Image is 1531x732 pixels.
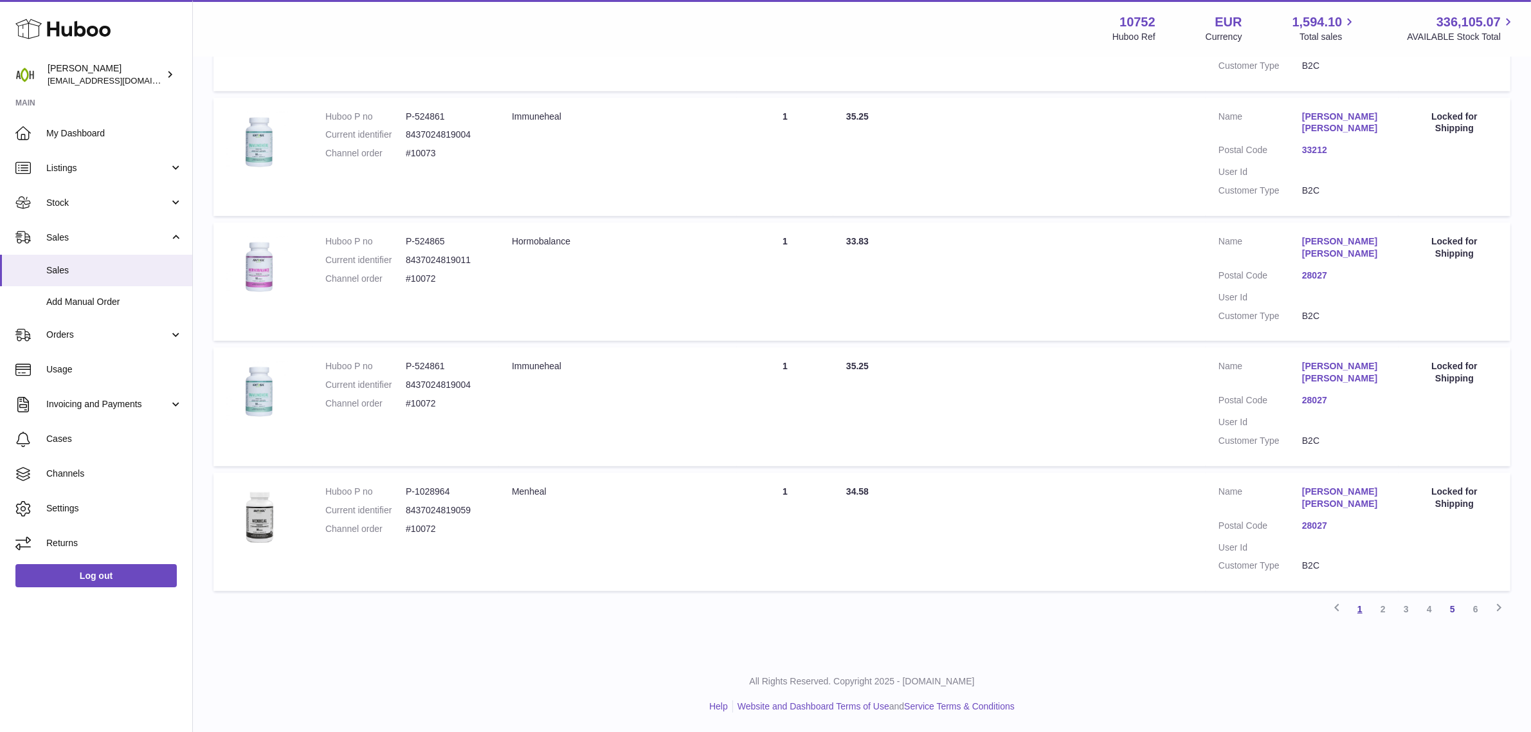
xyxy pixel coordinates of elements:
[1112,31,1155,43] div: Huboo Ref
[1218,144,1302,160] dt: Postal Code
[1302,270,1386,282] a: 28027
[1302,310,1386,322] dd: B2C
[325,235,406,248] dt: Huboo P no
[1300,31,1357,43] span: Total sales
[46,433,183,445] span: Cases
[325,147,406,160] dt: Channel order
[406,398,486,410] dd: #10072
[1411,360,1498,385] div: Locked for Shipping
[1372,598,1395,621] a: 2
[1407,14,1516,43] a: 336,105.07 AVAILABLE Stock Total
[1218,435,1302,447] dt: Customer Type
[15,564,177,587] a: Log out
[1292,14,1357,43] a: 1,594.10 Total sales
[846,111,869,122] span: 35.25
[406,379,486,391] dd: 8437024819004
[15,65,35,84] img: internalAdmin-10752@internal.huboo.com
[325,486,406,498] dt: Huboo P no
[737,223,833,341] td: 1
[1218,111,1302,138] dt: Name
[46,296,183,308] span: Add Manual Order
[325,360,406,372] dt: Huboo P no
[325,379,406,391] dt: Current identifier
[1441,598,1464,621] a: 5
[737,347,833,466] td: 1
[1302,111,1386,135] a: [PERSON_NAME] [PERSON_NAME]
[46,537,183,549] span: Returns
[406,147,486,160] dd: #10073
[1218,394,1302,410] dt: Postal Code
[1302,185,1386,197] dd: B2C
[1302,435,1386,447] dd: B2C
[1218,235,1302,263] dt: Name
[1411,111,1498,135] div: Locked for Shipping
[1206,31,1242,43] div: Currency
[1302,60,1386,72] dd: B2C
[48,75,189,86] span: [EMAIL_ADDRESS][DOMAIN_NAME]
[1218,185,1302,197] dt: Customer Type
[709,701,728,711] a: Help
[325,398,406,410] dt: Channel order
[846,486,869,497] span: 34.58
[1218,542,1302,554] dt: User Id
[1348,598,1372,621] a: 1
[1218,291,1302,304] dt: User Id
[1218,486,1302,513] dt: Name
[846,236,869,246] span: 33.83
[1302,235,1386,260] a: [PERSON_NAME] [PERSON_NAME]
[406,486,486,498] dd: P-1028964
[1407,31,1516,43] span: AVAILABLE Stock Total
[48,62,163,87] div: [PERSON_NAME]
[1218,416,1302,428] dt: User Id
[46,398,169,410] span: Invoicing and Payments
[737,98,833,216] td: 1
[1218,520,1302,535] dt: Postal Code
[325,504,406,517] dt: Current identifier
[226,486,291,550] img: 107521737971745.png
[406,129,486,141] dd: 8437024819004
[1302,144,1386,156] a: 33212
[406,254,486,266] dd: 8437024819011
[406,523,486,535] dd: #10072
[1302,486,1386,510] a: [PERSON_NAME] [PERSON_NAME]
[1302,394,1386,407] a: 28027
[512,111,724,123] div: Immuneheal
[512,235,724,248] div: Hormobalance
[1218,360,1302,388] dt: Name
[325,129,406,141] dt: Current identifier
[733,700,1015,713] li: and
[46,363,183,376] span: Usage
[406,360,486,372] dd: P-524861
[1302,520,1386,532] a: 28027
[226,111,291,175] img: 107521706523597.jpg
[1464,598,1487,621] a: 6
[904,701,1015,711] a: Service Terms & Conditions
[846,361,869,371] span: 35.25
[512,360,724,372] div: Immuneheal
[1215,14,1242,31] strong: EUR
[46,329,169,341] span: Orders
[203,675,1521,688] p: All Rights Reserved. Copyright 2025 - [DOMAIN_NAME]
[512,486,724,498] div: Menheal
[737,473,833,591] td: 1
[406,235,486,248] dd: P-524865
[1218,60,1302,72] dt: Customer Type
[325,111,406,123] dt: Huboo P no
[325,523,406,535] dt: Channel order
[46,162,169,174] span: Listings
[406,504,486,517] dd: 8437024819059
[1302,560,1386,572] dd: B2C
[1218,310,1302,322] dt: Customer Type
[1119,14,1155,31] strong: 10752
[226,360,291,425] img: 107521706523597.jpg
[406,111,486,123] dd: P-524861
[1418,598,1441,621] a: 4
[325,254,406,266] dt: Current identifier
[1292,14,1343,31] span: 1,594.10
[1395,598,1418,621] a: 3
[46,197,169,209] span: Stock
[1218,270,1302,285] dt: Postal Code
[226,235,291,300] img: 107521706523581.jpg
[1218,560,1302,572] dt: Customer Type
[1411,235,1498,260] div: Locked for Shipping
